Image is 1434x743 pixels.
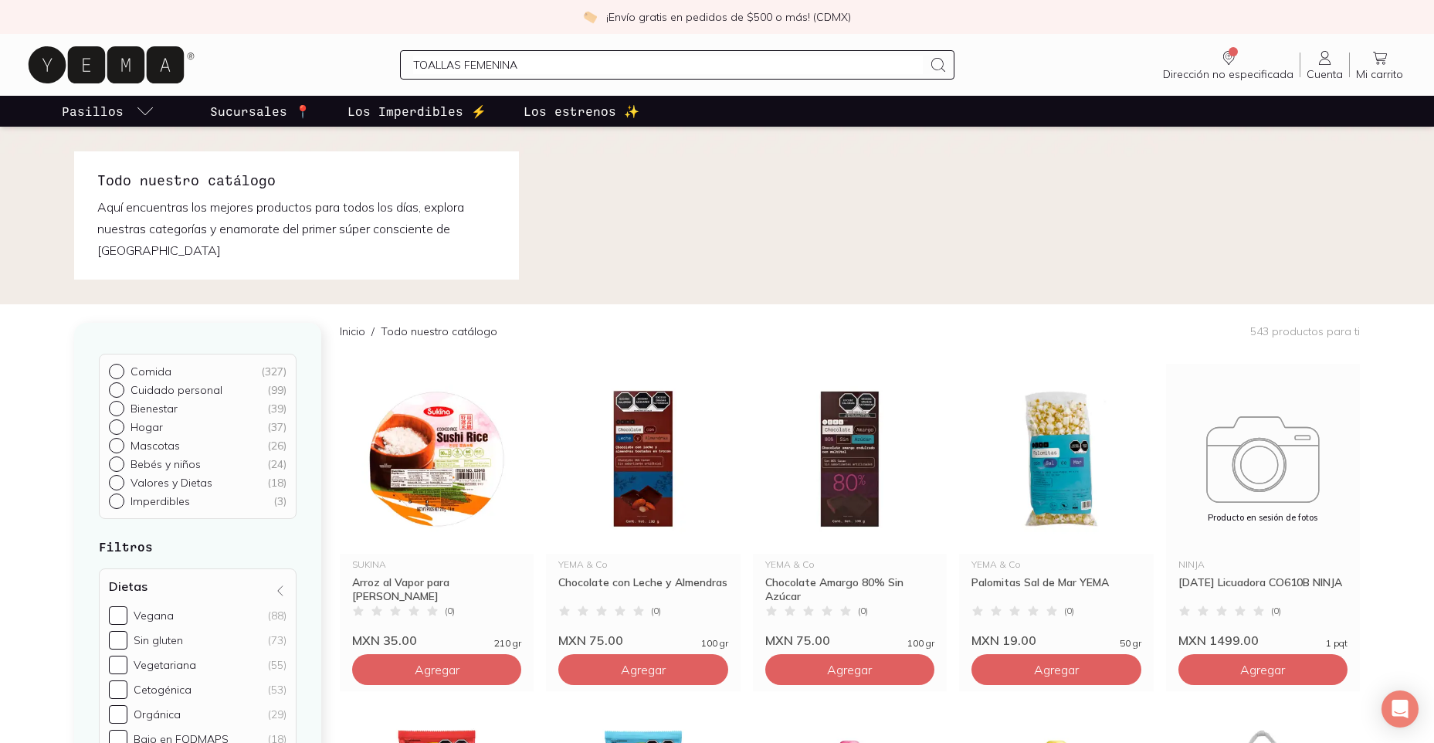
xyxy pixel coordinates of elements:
div: (53) [268,683,286,697]
span: Mi carrito [1356,67,1403,81]
a: Los Imperdibles ⚡️ [344,96,490,127]
a: Sucursales 📍 [207,96,314,127]
span: Agregar [621,662,666,677]
a: pasillo-todos-link [59,96,158,127]
div: NINJA [1178,560,1348,569]
span: MXN 75.00 [558,633,623,648]
div: (29) [268,707,286,721]
p: Mascotas [131,439,180,453]
div: SUKINA [352,560,521,569]
a: 34388 Arroz al vapor SUKINASUKINAArroz al Vapor para [PERSON_NAME](0)MXN 35.00210 gr [340,364,534,648]
div: Vegana [134,609,174,623]
span: Agregar [1240,662,1285,677]
div: YEMA & Co [765,560,934,569]
button: Agregar [971,654,1141,685]
button: Agregar [1178,654,1348,685]
div: Vegetariana [134,658,196,672]
div: YEMA & Co [971,560,1141,569]
div: (73) [268,633,286,647]
p: Sucursales 📍 [210,102,310,120]
img: 34365 Chocolate 80% sin azucar [753,364,947,554]
div: ( 99 ) [267,383,286,397]
div: Chocolate con Leche y Almendras [558,575,727,603]
p: Aquí encuentras los mejores productos para todos los días, explora nuestras categorías y enamorat... [97,196,496,261]
p: ¡Envío gratis en pedidos de $500 o más! (CDMX) [606,9,851,25]
p: Todo nuestro catálogo [381,324,497,339]
div: Chocolate Amargo 80% Sin Azúcar [765,575,934,603]
strong: Filtros [99,539,153,554]
div: ( 3 ) [273,494,286,508]
span: MXN 75.00 [765,633,830,648]
div: [DATE] Licuadora CO610B NINJA [1178,575,1348,603]
p: Bebés y niños [131,457,201,471]
span: ( 0 ) [1271,606,1281,616]
p: Valores y Dietas [131,476,212,490]
span: Agregar [1034,662,1079,677]
span: ( 0 ) [858,606,868,616]
div: Palomitas Sal de Mar YEMA [971,575,1141,603]
span: MXN 35.00 [352,633,417,648]
p: 543 productos para ti [1250,324,1360,338]
span: ( 0 ) [651,606,661,616]
p: Pasillos [62,102,124,120]
input: Cetogénica(53) [109,680,127,699]
p: Los estrenos ✨ [524,102,639,120]
span: Producto en sesión de fotos [1166,513,1360,523]
h1: Todo nuestro catálogo [97,170,496,190]
span: 100 gr [907,639,934,648]
a: 34365 Chocolate 80% sin azucarYEMA & CoChocolate Amargo 80% Sin Azúcar(0)MXN 75.00100 gr [753,364,947,648]
a: Mi carrito [1350,49,1409,81]
span: MXN 1499.00 [1178,633,1259,648]
div: Orgánica [134,707,181,721]
div: ( 39 ) [267,402,286,416]
span: Agregar [827,662,872,677]
div: (88) [268,609,286,623]
input: Busca los mejores productos [413,56,922,74]
div: Open Intercom Messenger [1381,690,1419,728]
span: Agregar [415,662,459,677]
div: (55) [268,658,286,672]
div: ( 37 ) [267,420,286,434]
p: Comida [131,365,171,378]
input: Vegana(88) [109,606,127,625]
div: YEMA & Co [558,560,727,569]
a: Inicio [340,324,365,338]
img: Palomitas 1 [959,364,1153,554]
span: MXN 19.00 [971,633,1036,648]
img: 34388 Arroz al vapor SUKINA [340,364,534,554]
input: Orgánica(29) [109,705,127,724]
div: Sin gluten [134,633,183,647]
button: Agregar [765,654,934,685]
div: ( 24 ) [267,457,286,471]
button: Agregar [352,654,521,685]
span: ( 0 ) [445,606,455,616]
img: 34368 Chocolate con leche y almendras [546,364,740,554]
p: Imperdibles [131,494,190,508]
p: Bienestar [131,402,178,416]
div: ( 26 ) [267,439,286,453]
a: Cuenta [1300,49,1349,81]
input: Vegetariana(55) [109,656,127,674]
img: check [583,10,597,24]
div: ( 18 ) [267,476,286,490]
span: Dirección no especificada [1163,67,1293,81]
div: Cetogénica [134,683,192,697]
span: ( 0 ) [1064,606,1074,616]
input: Sin gluten(73) [109,631,127,650]
span: 1 pqt [1326,639,1348,648]
a: Los estrenos ✨ [520,96,642,127]
span: 100 gr [701,639,728,648]
p: Los Imperdibles ⚡️ [347,102,486,120]
div: ( 327 ) [261,365,286,378]
h4: Dietas [109,578,147,594]
p: Cuidado personal [131,383,222,397]
span: / [365,324,381,339]
span: 50 gr [1120,639,1141,648]
a: Palomitas 1YEMA & CoPalomitas Sal de Mar YEMA(0)MXN 19.0050 gr [959,364,1153,648]
a: 34368 Chocolate con leche y almendrasYEMA & CoChocolate con Leche y Almendras(0)MXN 75.00100 gr [546,364,740,648]
img: Icono de cámara [1166,395,1360,504]
a: Dirección no especificada [1157,49,1300,81]
a: Icono de cámaraProducto en sesión de fotosNINJA[DATE] Licuadora CO610B NINJA(0)MXN 1499.001 pqt [1166,364,1360,648]
p: Hogar [131,420,163,434]
span: 210 gr [494,639,521,648]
